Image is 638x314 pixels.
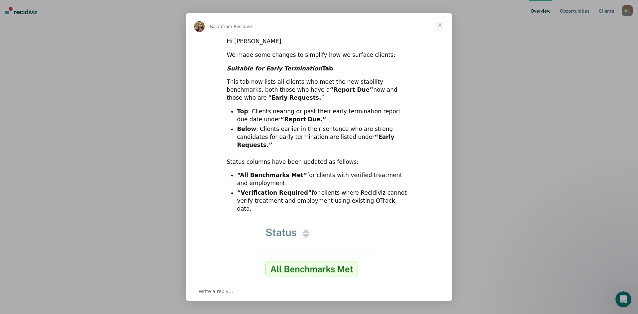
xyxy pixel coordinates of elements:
i: Suitable for Early Termination [227,65,322,72]
li: for clients with verified treatment and employment. [237,171,411,187]
b: Early Requests. [271,94,321,101]
b: “Verification Required” [237,189,312,196]
li: for clients where Recidiviz cannot verify treatment and employment using existing OTrack data. [237,189,411,213]
div: Hi [PERSON_NAME], [227,38,411,46]
span: Close [428,13,452,37]
span: Write a reply… [199,287,233,296]
li: : Clients earlier in their sentence who are strong candidates for early termination are listed under [237,125,411,149]
div: We made some changes to simplify how we surface clients: [227,51,411,59]
img: Profile image for Rajan [194,21,205,32]
b: Below [237,126,256,132]
b: Tab [227,65,333,72]
b: Top [237,108,248,115]
b: “Report Due.” [280,116,326,123]
span: from Recidiviz [222,24,253,29]
li: : Clients nearing or past their early termination report due date under [237,108,411,124]
div: This tab now lists all clients who meet the new stability benchmarks, both those who have a now a... [227,78,411,102]
b: “Report Due” [330,86,373,93]
b: “All Benchmarks Met” [237,172,307,178]
div: Open conversation and reply [186,282,452,301]
b: “Early Requests.” [237,134,394,148]
div: Status columns have been updated as follows: [227,158,411,166]
span: Rajan [210,24,222,29]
